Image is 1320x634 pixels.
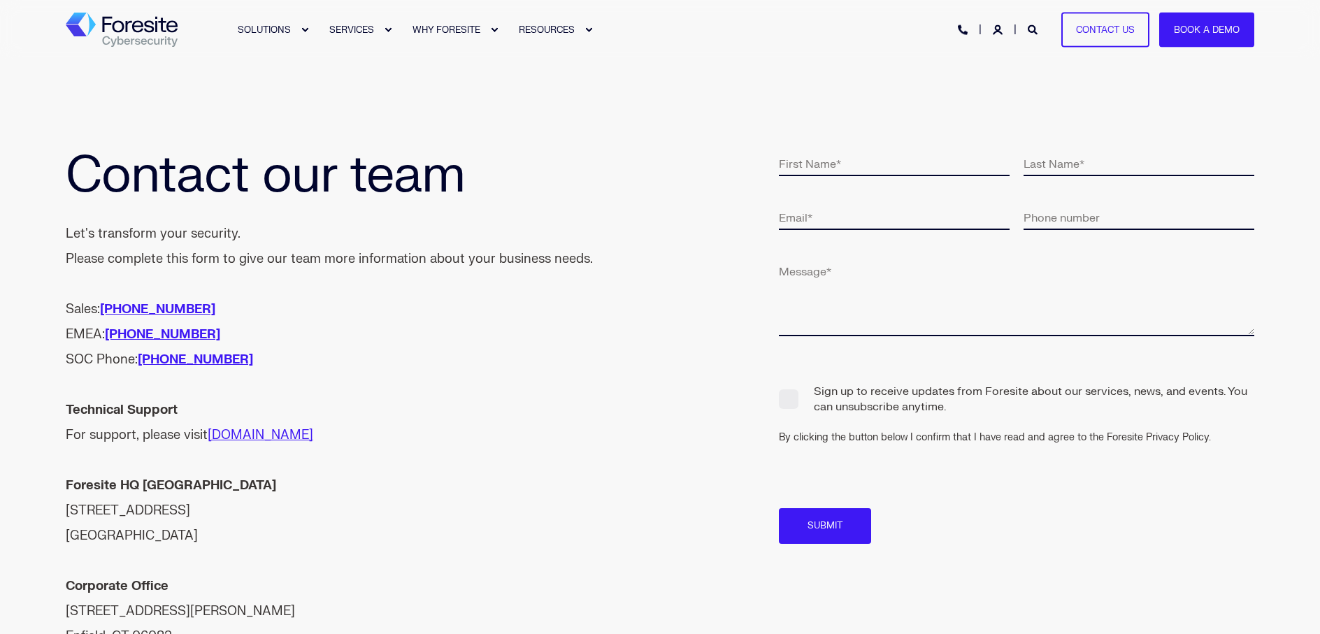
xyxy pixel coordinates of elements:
input: Submit [779,508,871,544]
span: Sign up to receive updates from Foresite about our services, news, and events. You can unsubscrib... [779,383,1254,415]
strong: Foresite HQ [GEOGRAPHIC_DATA] [66,477,276,493]
a: Open Search [1028,23,1040,35]
h1: Contact our team [66,150,660,201]
input: Phone number [1024,204,1254,230]
span: RESOURCES [519,24,575,35]
div: Expand WHY FORESITE [490,26,498,34]
strong: Technical Support [66,402,178,418]
img: Foresite logo, a hexagon shape of blues with a directional arrow to the right hand side, and the ... [66,13,178,48]
div: [STREET_ADDRESS] [GEOGRAPHIC_DATA] [66,473,593,549]
div: Expand SOLUTIONS [301,26,309,34]
a: Back to Home [66,13,178,48]
input: First Name* [779,150,1010,176]
div: Sales: EMEA: SOC Phone: [66,297,593,373]
a: [PHONE_NUMBER] [138,352,253,368]
div: For support, please visit [66,398,593,448]
div: Expand SERVICES [384,26,392,34]
a: [DOMAIN_NAME] [208,427,313,443]
div: Expand RESOURCES [584,26,593,34]
div: Let's transform your security. [66,222,593,247]
strong: Corporate Office [66,578,168,594]
a: Book a Demo [1159,12,1254,48]
a: Login [993,23,1005,35]
a: [PHONE_NUMBER] [100,301,215,317]
div: By clicking the button below I confirm that I have read and agree to the Foresite Privacy Policy. [779,430,1268,445]
div: Please complete this form to give our team more information about your business needs. [66,247,593,272]
a: Contact Us [1061,12,1149,48]
a: [PHONE_NUMBER] [105,326,220,343]
span: SOLUTIONS [238,24,291,35]
span: WHY FORESITE [412,24,480,35]
input: Last Name* [1024,150,1254,176]
input: Email* [779,204,1010,230]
